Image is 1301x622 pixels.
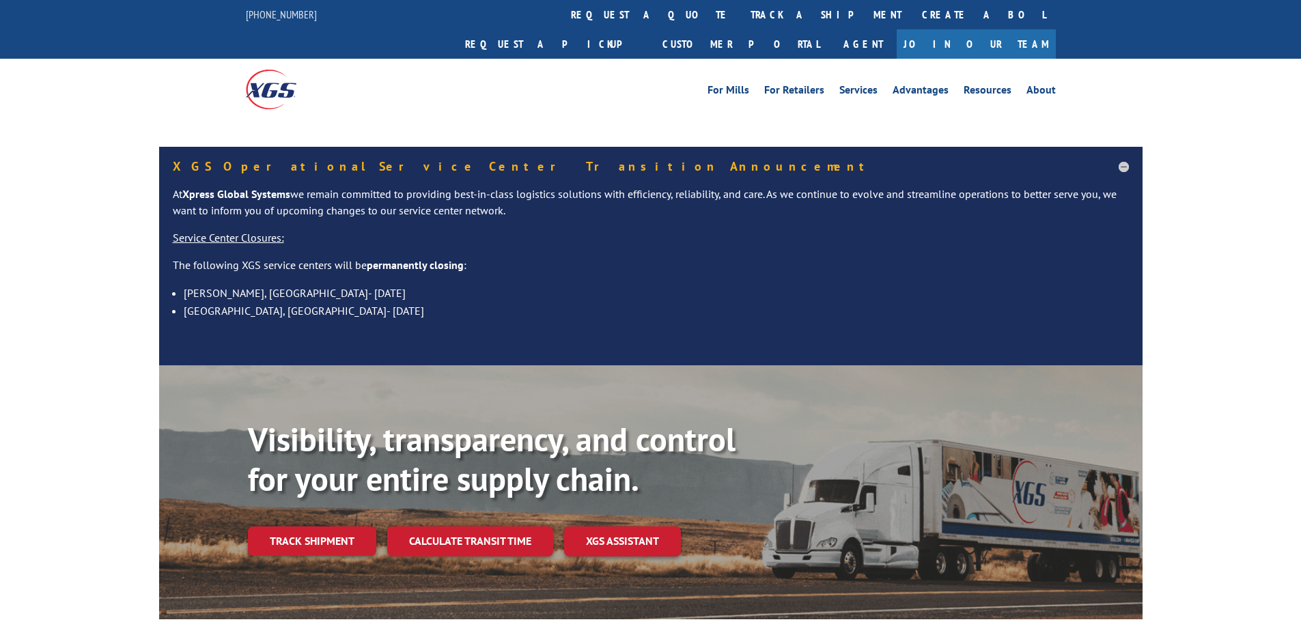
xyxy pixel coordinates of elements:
[564,526,681,556] a: XGS ASSISTANT
[764,85,824,100] a: For Retailers
[173,257,1129,285] p: The following XGS service centers will be :
[1026,85,1056,100] a: About
[893,85,949,100] a: Advantages
[455,29,652,59] a: Request a pickup
[387,526,553,556] a: Calculate transit time
[184,284,1129,302] li: [PERSON_NAME], [GEOGRAPHIC_DATA]- [DATE]
[173,186,1129,230] p: At we remain committed to providing best-in-class logistics solutions with efficiency, reliabilit...
[830,29,897,59] a: Agent
[367,258,464,272] strong: permanently closing
[173,160,1129,173] h5: XGS Operational Service Center Transition Announcement
[964,85,1011,100] a: Resources
[184,302,1129,320] li: [GEOGRAPHIC_DATA], [GEOGRAPHIC_DATA]- [DATE]
[246,8,317,21] a: [PHONE_NUMBER]
[708,85,749,100] a: For Mills
[652,29,830,59] a: Customer Portal
[248,418,736,500] b: Visibility, transparency, and control for your entire supply chain.
[897,29,1056,59] a: Join Our Team
[248,526,376,555] a: Track shipment
[173,231,284,244] u: Service Center Closures:
[182,187,290,201] strong: Xpress Global Systems
[839,85,878,100] a: Services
